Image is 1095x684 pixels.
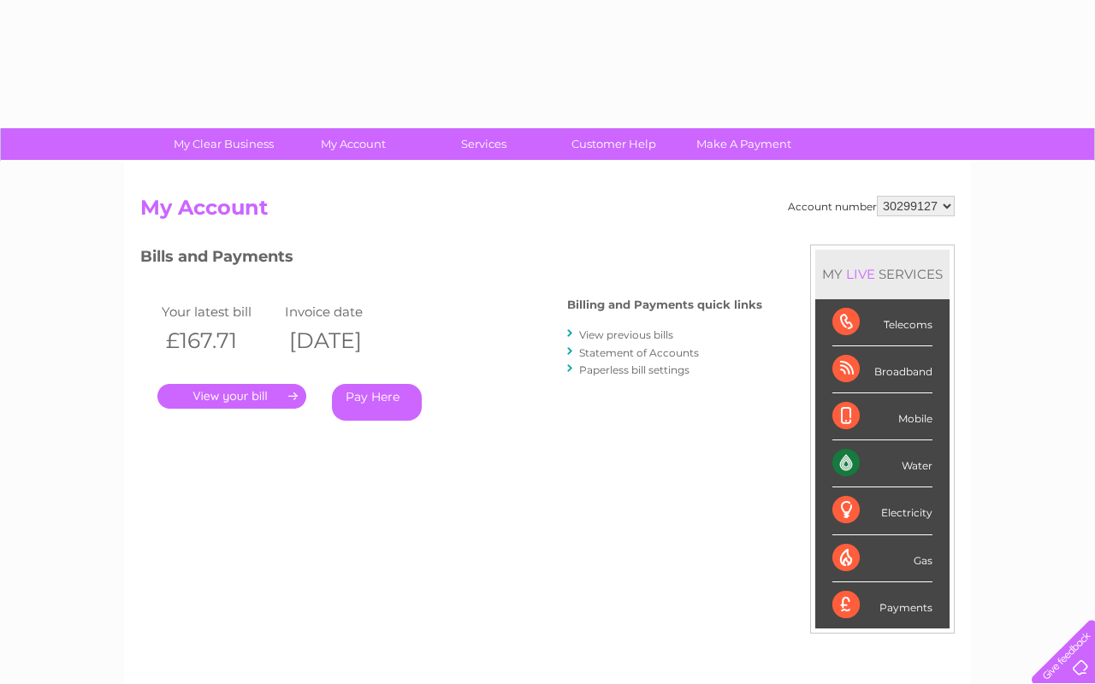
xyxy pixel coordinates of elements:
h2: My Account [140,196,955,228]
div: Account number [788,196,955,216]
a: Services [413,128,554,160]
div: Mobile [832,393,932,440]
a: Customer Help [543,128,684,160]
div: Broadband [832,346,932,393]
th: £167.71 [157,323,281,358]
a: Paperless bill settings [579,363,690,376]
a: Pay Here [332,384,422,421]
th: [DATE] [281,323,404,358]
div: Telecoms [832,299,932,346]
h4: Billing and Payments quick links [567,298,762,311]
div: Gas [832,535,932,582]
td: Invoice date [281,300,404,323]
a: My Clear Business [153,128,294,160]
div: LIVE [843,266,879,282]
div: Electricity [832,487,932,534]
h3: Bills and Payments [140,245,762,274]
a: View previous bills [579,328,673,341]
a: Statement of Accounts [579,346,699,359]
div: Water [832,440,932,487]
a: My Account [283,128,424,160]
a: Make A Payment [673,128,814,160]
div: Payments [832,582,932,628]
a: . [157,384,306,409]
div: MY SERVICES [815,250,950,298]
td: Your latest bill [157,300,281,323]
